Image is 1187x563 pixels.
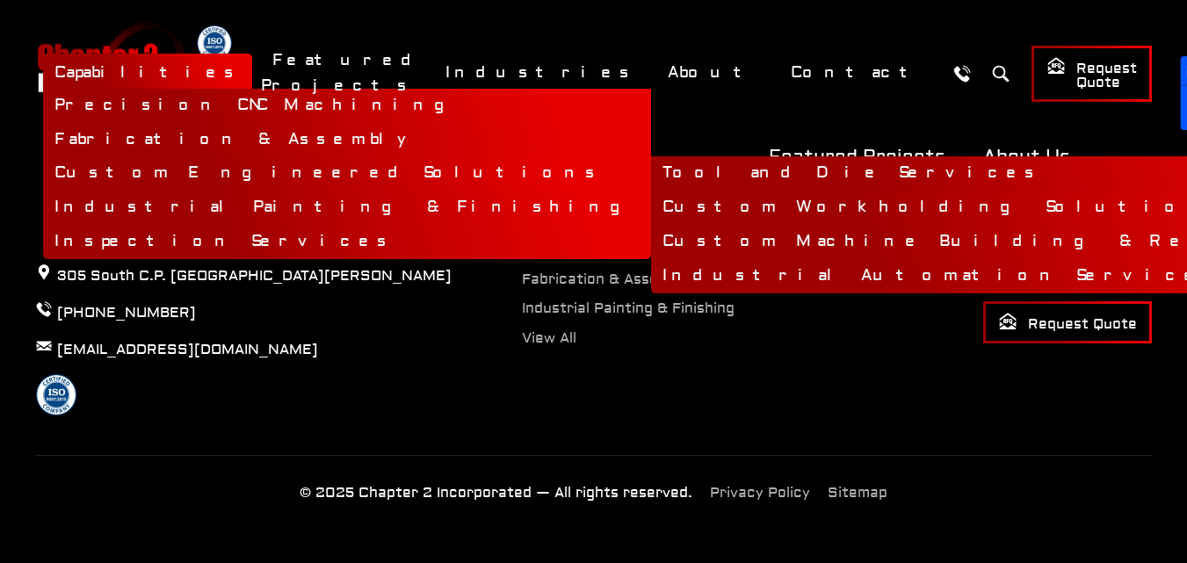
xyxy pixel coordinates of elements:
[43,54,252,91] a: Capabilities
[300,482,692,505] p: © 2025 Chapter 2 Incorporated — All rights reserved.
[35,21,185,126] a: Chapter 2 Incorporated
[983,301,1152,343] a: Request Quote
[43,123,651,157] a: Fabrication & Assembly
[43,225,651,259] a: Inspection Services
[828,484,887,502] a: Sitemap
[43,89,651,123] a: Precision CNC Machining
[1031,46,1152,102] a: Request Quote
[43,156,651,191] a: Custom Engineered Solutions
[434,54,648,91] a: Industries
[710,484,810,502] a: Privacy Policy
[656,54,771,91] a: About
[35,263,452,287] p: 305 South C.P. [GEOGRAPHIC_DATA][PERSON_NAME]
[522,329,576,347] a: View All
[998,312,1137,334] span: Request Quote
[57,304,196,321] a: [PHONE_NUMBER]
[57,341,318,358] a: [EMAIL_ADDRESS][DOMAIN_NAME]
[522,271,758,288] a: Fabrication & Assembly Services
[261,41,425,105] a: Featured Projects
[43,191,651,225] a: Industrial Painting & Finishing
[522,300,735,317] a: Industrial Painting & Finishing
[984,57,1017,90] button: Search
[1046,56,1137,92] span: Request Quote
[779,54,937,91] a: Contact
[945,57,978,90] a: Call Us
[35,144,176,242] a: Chapter 2 Incorporated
